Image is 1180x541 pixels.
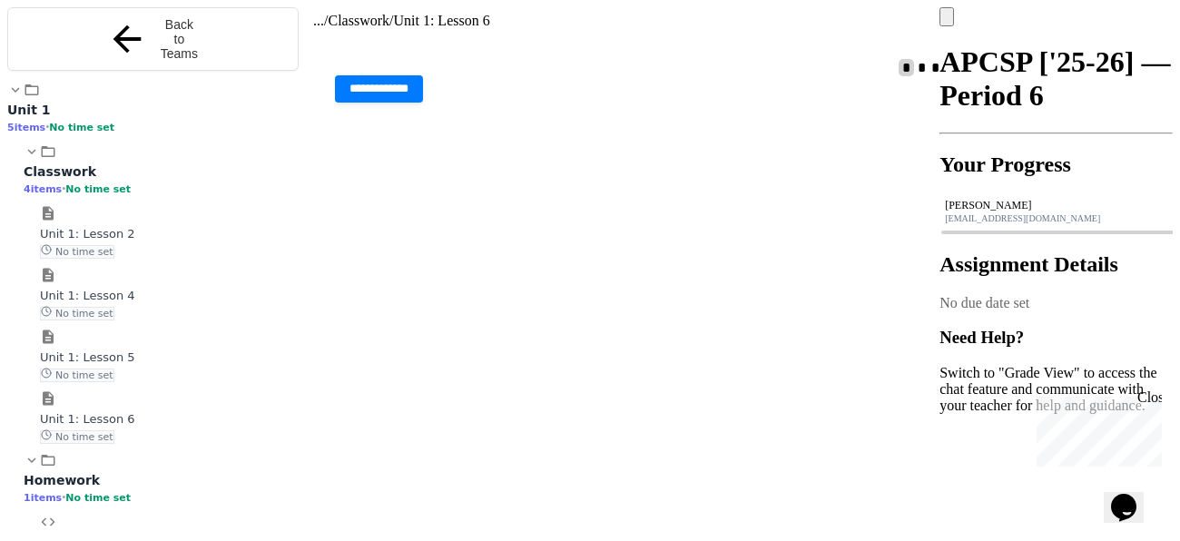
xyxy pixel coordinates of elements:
[7,122,45,133] span: 5 items
[45,121,49,133] span: •
[40,307,114,320] span: No time set
[40,350,135,364] span: Unit 1: Lesson 5
[324,13,328,28] span: /
[40,289,135,302] span: Unit 1: Lesson 4
[65,183,131,195] span: No time set
[24,164,96,179] span: Classwork
[40,369,114,382] span: No time set
[65,492,131,504] span: No time set
[24,492,62,504] span: 1 items
[945,199,1167,212] div: [PERSON_NAME]
[24,183,62,195] span: 4 items
[939,252,1173,277] h2: Assignment Details
[7,103,50,117] span: Unit 1
[49,122,114,133] span: No time set
[328,13,389,28] span: Classwork
[1029,389,1162,467] iframe: chat widget
[159,17,201,61] span: Back to Teams
[62,182,65,195] span: •
[40,245,114,259] span: No time set
[62,491,65,504] span: •
[40,227,135,241] span: Unit 1: Lesson 2
[939,295,1173,311] div: No due date set
[939,365,1173,414] p: Switch to "Grade View" to access the chat feature and communicate with your teacher for help and ...
[945,213,1167,223] div: [EMAIL_ADDRESS][DOMAIN_NAME]
[389,13,393,28] span: /
[313,13,324,28] span: ...
[40,430,114,444] span: No time set
[1104,468,1162,523] iframe: chat widget
[939,45,1173,113] h1: APCSP ['25-26] — Period 6
[939,152,1173,177] h2: Your Progress
[40,412,135,426] span: Unit 1: Lesson 6
[939,7,1173,26] div: My Account
[7,7,299,71] button: Back to Teams
[393,13,489,28] span: Unit 1: Lesson 6
[24,473,100,487] span: Homework
[7,7,125,115] div: Chat with us now!Close
[939,328,1173,348] h3: Need Help?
